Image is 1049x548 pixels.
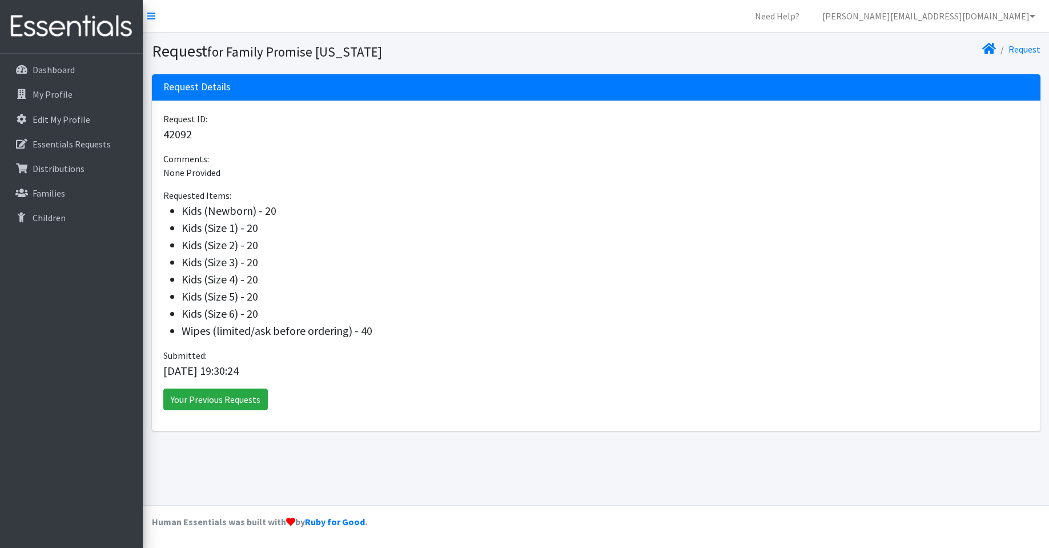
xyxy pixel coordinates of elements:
li: Kids (Size 4) - 20 [182,271,1029,288]
li: Kids (Newborn) - 20 [182,202,1029,219]
a: Your Previous Requests [163,389,268,410]
h3: Request Details [163,81,231,93]
li: Kids (Size 6) - 20 [182,305,1029,322]
a: Children [5,206,138,229]
li: Kids (Size 2) - 20 [182,237,1029,254]
span: Submitted: [163,350,207,361]
p: [DATE] 19:30:24 [163,362,1029,379]
img: HumanEssentials [5,7,138,46]
p: My Profile [33,89,73,100]
li: Wipes (limited/ask before ordering) - 40 [182,322,1029,339]
p: Distributions [33,163,85,174]
span: Requested Items: [163,190,231,201]
p: Essentials Requests [33,138,111,150]
span: Comments: [163,153,209,165]
a: Ruby for Good [305,516,365,527]
a: Request [1008,43,1040,55]
a: Edit My Profile [5,108,138,131]
p: Dashboard [33,64,75,75]
a: Dashboard [5,58,138,81]
strong: Human Essentials was built with by . [152,516,367,527]
a: Essentials Requests [5,133,138,155]
p: Families [33,187,65,199]
a: Families [5,182,138,205]
a: [PERSON_NAME][EMAIL_ADDRESS][DOMAIN_NAME] [813,5,1044,27]
a: My Profile [5,83,138,106]
li: Kids (Size 5) - 20 [182,288,1029,305]
span: None Provided [163,167,220,178]
a: Distributions [5,157,138,180]
li: Kids (Size 3) - 20 [182,254,1029,271]
p: 42092 [163,126,1029,143]
a: Need Help? [746,5,809,27]
h1: Request [152,41,592,61]
span: Request ID: [163,113,207,125]
li: Kids (Size 1) - 20 [182,219,1029,237]
p: Edit My Profile [33,114,90,125]
small: for Family Promise [US_STATE] [207,43,382,60]
p: Children [33,212,66,223]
